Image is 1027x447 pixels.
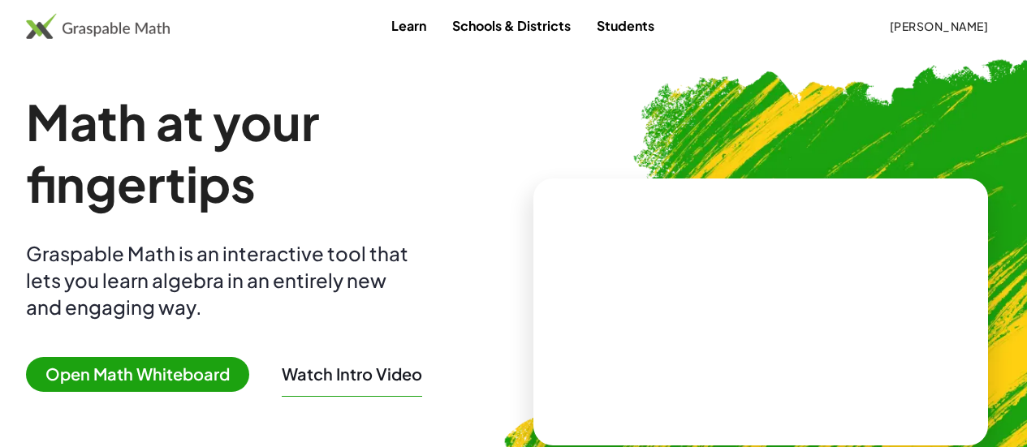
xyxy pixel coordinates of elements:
[876,11,1001,41] button: [PERSON_NAME]
[26,367,262,384] a: Open Math Whiteboard
[26,357,249,392] span: Open Math Whiteboard
[639,251,882,372] video: What is this? This is dynamic math notation. Dynamic math notation plays a central role in how Gr...
[26,240,416,320] div: Graspable Math is an interactive tool that lets you learn algebra in an entirely new and engaging...
[584,11,667,41] a: Students
[378,11,439,41] a: Learn
[282,363,422,385] button: Watch Intro Video
[889,19,988,33] span: [PERSON_NAME]
[26,91,507,214] h1: Math at your fingertips
[439,11,584,41] a: Schools & Districts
